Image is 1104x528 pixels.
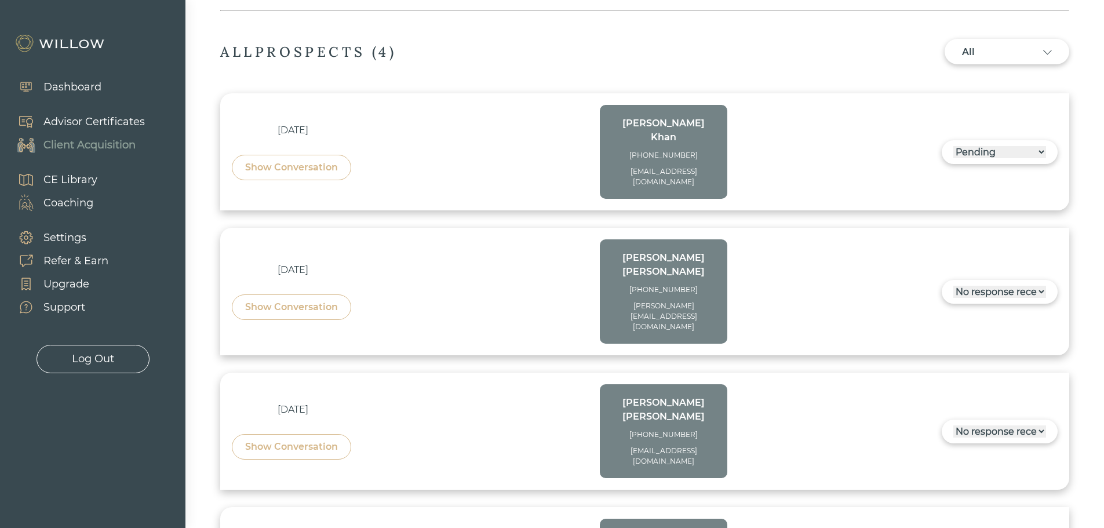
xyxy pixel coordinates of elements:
div: [DATE] [232,403,354,417]
div: Show Conversation [245,300,338,314]
a: Dashboard [6,75,101,99]
div: Advisor Certificates [43,114,145,130]
a: CE Library [6,168,97,191]
div: [DATE] [232,263,354,277]
div: Upgrade [43,276,89,292]
div: ALL PROSPECTS ( 4 ) [220,43,397,61]
div: Refer & Earn [43,253,108,269]
div: [EMAIL_ADDRESS][DOMAIN_NAME] [611,446,716,467]
div: Support [43,300,85,315]
div: [PHONE_NUMBER] [611,285,716,295]
div: [PERSON_NAME][EMAIL_ADDRESS][DOMAIN_NAME] [611,301,716,332]
div: [PERSON_NAME] [PERSON_NAME] [611,251,716,279]
div: Dashboard [43,79,101,95]
a: Coaching [6,191,97,214]
a: Upgrade [6,272,108,296]
div: Settings [43,230,86,246]
div: [PERSON_NAME] [PERSON_NAME] [611,396,716,424]
a: Settings [6,226,108,249]
div: [EMAIL_ADDRESS][DOMAIN_NAME] [611,166,716,187]
div: [DATE] [232,123,354,137]
a: Advisor Certificates [6,110,145,133]
div: Coaching [43,195,93,211]
div: Log Out [72,351,114,367]
div: [PHONE_NUMBER] [611,429,716,440]
a: Client Acquisition [6,133,145,156]
div: All [962,45,1008,59]
div: Client Acquisition [43,137,136,153]
div: [PERSON_NAME] Khan [611,116,716,144]
div: Show Conversation [245,161,338,174]
div: Show Conversation [245,440,338,454]
img: Willow [14,34,107,53]
div: [PHONE_NUMBER] [611,150,716,161]
div: CE Library [43,172,97,188]
a: Refer & Earn [6,249,108,272]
